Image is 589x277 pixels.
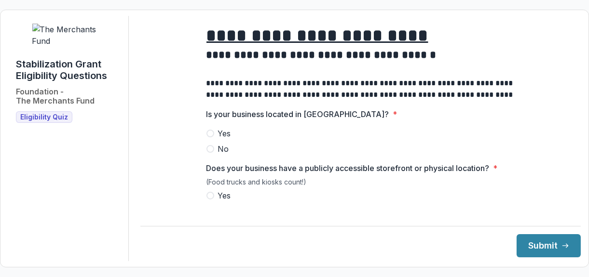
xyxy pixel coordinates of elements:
p: Does your business have a publicly accessible storefront or physical location? [206,162,490,174]
h1: Stabilization Grant Eligibility Questions [16,58,121,81]
div: (Food trucks and kiosks count!) [206,178,515,190]
button: Submit [517,234,581,257]
span: No [218,143,229,155]
p: Is your business located in [GEOGRAPHIC_DATA]? [206,108,389,120]
span: Yes [218,128,231,139]
span: No [218,205,229,217]
img: The Merchants Fund [32,24,105,47]
h2: Foundation - The Merchants Fund [16,87,95,106]
span: Eligibility Quiz [20,113,68,121]
span: Yes [218,190,231,201]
